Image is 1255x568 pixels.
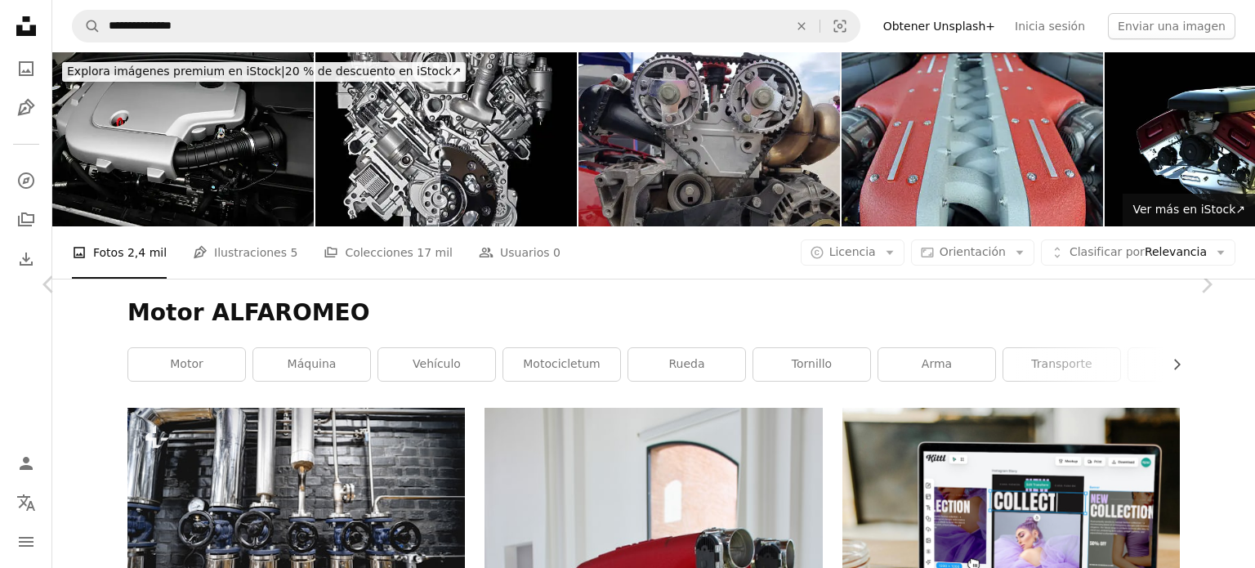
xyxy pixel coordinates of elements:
span: 20 % de descuento en iStock ↗ [67,65,461,78]
a: Ver más en iStock↗ [1123,194,1255,226]
a: Explorar [10,164,42,197]
img: V12 motor aislado sobre fondo blanco [842,52,1103,226]
button: Búsqueda visual [820,11,860,42]
img: Motor potente [52,52,314,226]
a: tornillo [753,348,870,381]
a: Colecciones 17 mil [324,226,453,279]
button: Menú [10,526,42,558]
span: 17 mil [417,244,453,262]
a: máquina [253,348,370,381]
button: Idioma [10,486,42,519]
button: Clasificar porRelevancia [1041,239,1235,266]
span: Explora imágenes premium en iStock | [67,65,285,78]
a: Usuarios 0 [479,226,561,279]
img: auto motor máquina abierta metálica roja [578,52,840,226]
span: Relevancia [1070,244,1207,261]
a: arma [878,348,995,381]
a: Fotos [10,52,42,85]
button: Enviar una imagen [1108,13,1235,39]
span: Clasificar por [1070,245,1145,258]
button: Buscar en Unsplash [73,11,100,42]
button: Borrar [784,11,820,42]
a: motocicletum [503,348,620,381]
a: Ilustraciones [10,92,42,124]
a: Siguiente [1157,206,1255,363]
span: Licencia [829,245,876,258]
span: 0 [553,244,561,262]
img: Motor de coche [315,52,577,226]
a: Las válvulas y tuberías en una pared de cervecería artesanal moderna. [127,512,465,527]
span: 5 [290,244,297,262]
button: Licencia [801,239,904,266]
a: Iniciar sesión / Registrarse [10,447,42,480]
a: motor [128,348,245,381]
a: Explora imágenes premium en iStock|20 % de descuento en iStock↗ [52,52,476,92]
h1: Motor ALFAROMEO [127,298,1180,328]
a: gri [1128,348,1245,381]
a: Ilustraciones 5 [193,226,297,279]
span: Ver más en iStock ↗ [1132,203,1245,216]
form: Encuentra imágenes en todo el sitio [72,10,860,42]
span: Orientación [940,245,1006,258]
a: Obtener Unsplash+ [873,13,1005,39]
a: vehículo [378,348,495,381]
button: Orientación [911,239,1034,266]
a: rueda [628,348,745,381]
a: transporte [1003,348,1120,381]
button: desplazar lista a la derecha [1162,348,1180,381]
a: Colecciones [10,203,42,236]
a: Inicia sesión [1005,13,1095,39]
